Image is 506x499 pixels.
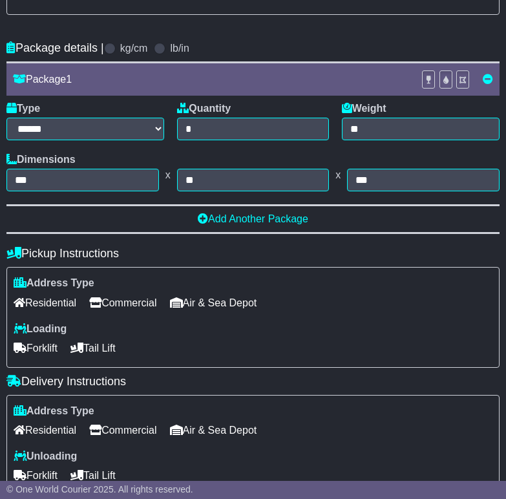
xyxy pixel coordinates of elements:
label: Weight [342,102,386,114]
label: Type [6,102,40,114]
label: Unloading [14,450,77,462]
span: Air & Sea Depot [170,420,257,440]
label: kg/cm [120,42,148,54]
div: Package [6,73,415,85]
h4: Delivery Instructions [6,375,500,388]
span: Commercial [89,420,156,440]
label: lb/in [170,42,189,54]
h4: Package details | [6,41,104,55]
span: © One World Courier 2025. All rights reserved. [6,484,193,494]
label: Quantity [177,102,231,114]
span: 1 [66,74,72,85]
label: Loading [14,323,67,335]
span: Tail Lift [70,465,116,485]
span: Forklift [14,338,58,358]
span: x [329,169,347,181]
span: x [159,169,177,181]
label: Address Type [14,277,94,289]
label: Dimensions [6,153,76,165]
span: Air & Sea Depot [170,293,257,313]
a: Remove this item [483,74,493,85]
span: Commercial [89,293,156,313]
span: Residential [14,420,76,440]
span: Forklift [14,465,58,485]
h4: Pickup Instructions [6,247,500,260]
label: Address Type [14,405,94,417]
a: Add Another Package [198,213,308,224]
span: Residential [14,293,76,313]
span: Tail Lift [70,338,116,358]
